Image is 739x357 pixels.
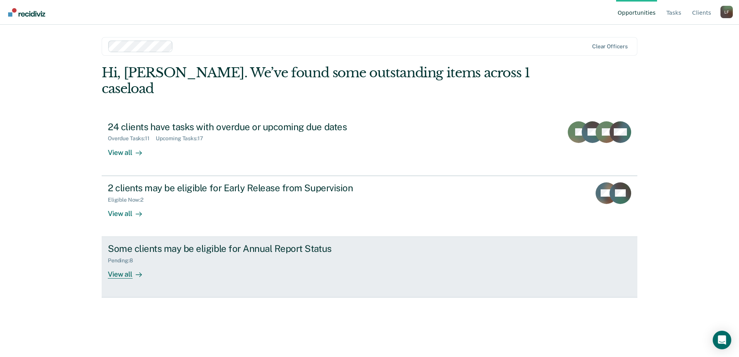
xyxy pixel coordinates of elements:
div: Some clients may be eligible for Annual Report Status [108,243,379,254]
div: 2 clients may be eligible for Early Release from Supervision [108,182,379,194]
div: Eligible Now : 2 [108,197,150,203]
img: Recidiviz [8,8,45,17]
div: 24 clients have tasks with overdue or upcoming due dates [108,121,379,133]
a: Some clients may be eligible for Annual Report StatusPending:8View all [102,237,637,297]
div: L F [720,6,733,18]
div: Open Intercom Messenger [713,331,731,349]
div: View all [108,203,151,218]
a: 2 clients may be eligible for Early Release from SupervisionEligible Now:2View all [102,176,637,237]
div: View all [108,264,151,279]
div: Overdue Tasks : 11 [108,135,156,142]
div: Clear officers [592,43,628,50]
div: Pending : 8 [108,257,139,264]
div: View all [108,142,151,157]
button: Profile dropdown button [720,6,733,18]
a: 24 clients have tasks with overdue or upcoming due datesOverdue Tasks:11Upcoming Tasks:17View all [102,115,637,176]
div: Upcoming Tasks : 17 [156,135,209,142]
div: Hi, [PERSON_NAME]. We’ve found some outstanding items across 1 caseload [102,65,530,97]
